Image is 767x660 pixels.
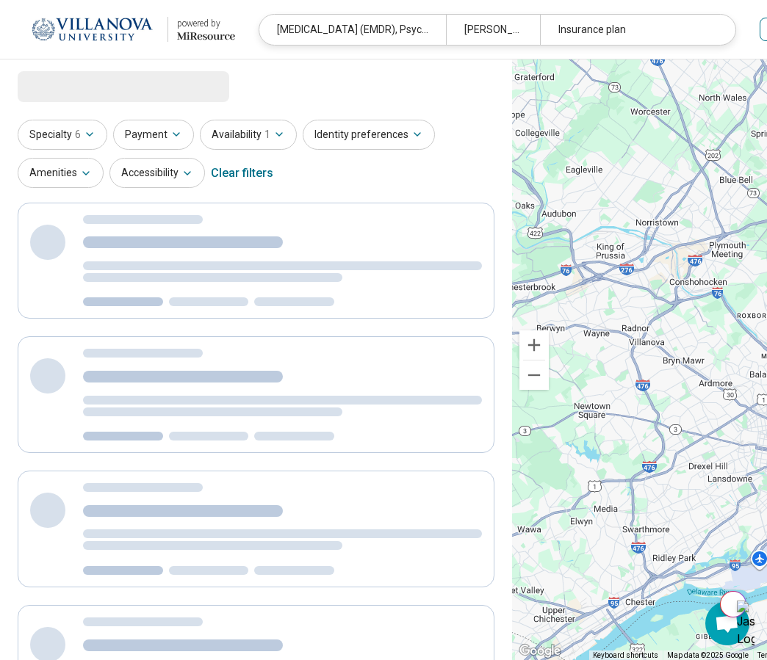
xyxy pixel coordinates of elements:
[18,71,141,101] span: Loading...
[705,601,749,645] div: Open chat
[177,17,235,30] div: powered by
[25,12,159,47] img: Villanova University
[259,15,446,45] div: [MEDICAL_DATA] (EMDR), Psychotherapist
[667,651,749,659] span: Map data ©2025 Google
[18,158,104,188] button: Amenities
[303,120,435,150] button: Identity preferences
[446,15,539,45] div: [PERSON_NAME], [GEOGRAPHIC_DATA]
[113,120,194,150] button: Payment
[540,15,727,45] div: Insurance plan
[75,127,81,142] span: 6
[211,156,273,191] div: Clear filters
[24,12,235,47] a: Villanova Universitypowered by
[264,127,270,142] span: 1
[109,158,205,188] button: Accessibility
[519,360,549,390] button: Zoom out
[519,330,549,360] button: Zoom in
[18,120,107,150] button: Specialty6
[200,120,297,150] button: Availability1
